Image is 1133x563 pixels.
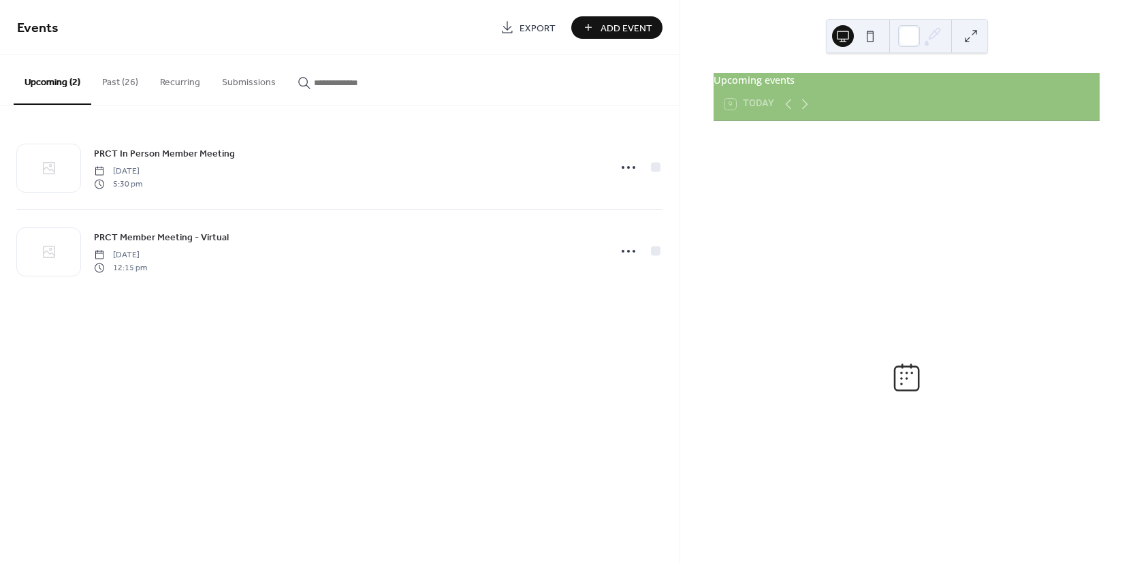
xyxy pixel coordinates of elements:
[94,231,229,245] span: PRCT Member Meeting - Virtual
[571,16,663,39] button: Add Event
[520,21,556,35] span: Export
[211,55,287,103] button: Submissions
[94,178,142,190] span: 5:30 pm
[94,229,229,245] a: PRCT Member Meeting - Virtual
[490,16,566,39] a: Export
[94,147,235,161] span: PRCT In Person Member Meeting
[17,15,59,42] span: Events
[94,249,147,261] span: [DATE]
[14,55,91,105] button: Upcoming (2)
[94,261,147,274] span: 12:15 pm
[94,146,235,161] a: PRCT In Person Member Meeting
[94,165,142,178] span: [DATE]
[149,55,211,103] button: Recurring
[714,73,1100,88] div: Upcoming events
[601,21,652,35] span: Add Event
[91,55,149,103] button: Past (26)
